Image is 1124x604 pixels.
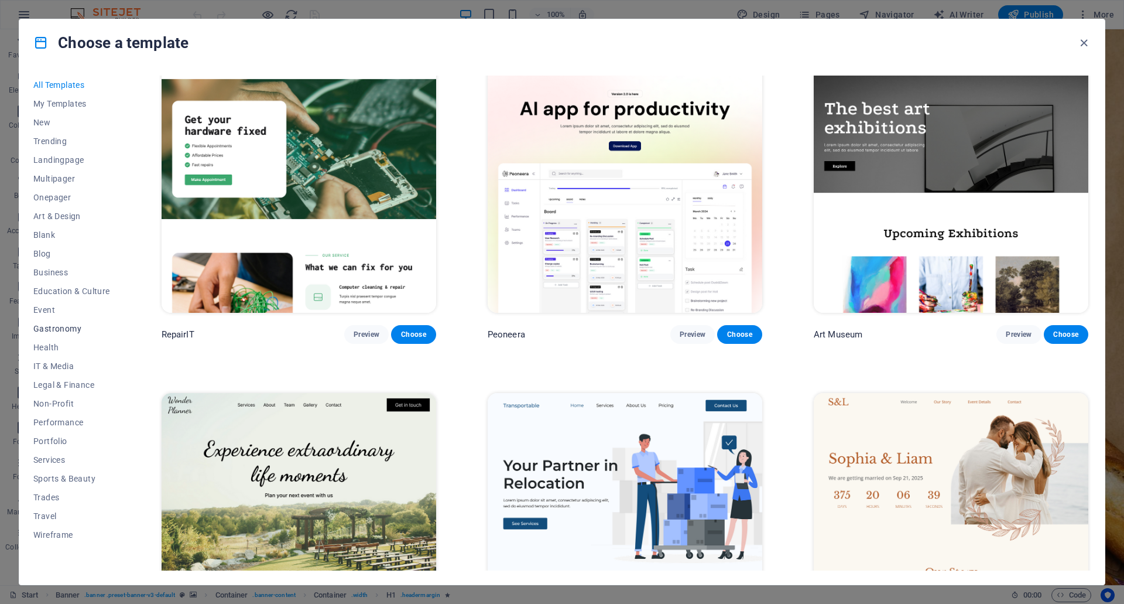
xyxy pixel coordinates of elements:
span: New [33,118,110,127]
span: My Templates [33,99,110,108]
span: Choose [1053,330,1079,339]
span: Gastronomy [33,324,110,333]
button: Trades [33,488,110,507]
span: Landingpage [33,155,110,165]
img: Peoneera [488,60,762,313]
button: Preview [344,325,389,344]
button: Services [33,451,110,469]
button: Non-Profit [33,394,110,413]
button: Health [33,338,110,357]
span: Preview [680,330,705,339]
span: Multipager [33,174,110,183]
span: Art & Design [33,211,110,221]
button: New [33,113,110,132]
button: My Templates [33,94,110,113]
span: Trending [33,137,110,146]
button: Portfolio [33,432,110,451]
span: Legal & Finance [33,380,110,390]
span: Choose [727,330,752,339]
button: Event [33,301,110,319]
img: Art Museum [814,60,1088,313]
span: Event [33,305,110,315]
button: Blog [33,244,110,263]
span: Performance [33,418,110,427]
button: Onepager [33,188,110,207]
span: Blog [33,249,110,258]
span: Non-Profit [33,399,110,408]
button: Trending [33,132,110,151]
span: Business [33,268,110,277]
span: Onepager [33,193,110,202]
button: Choose [391,325,436,344]
button: All Templates [33,76,110,94]
button: Preview [670,325,715,344]
span: Sports & Beauty [33,474,110,483]
span: Health [33,343,110,352]
p: RepairIT [162,329,194,340]
button: Legal & Finance [33,376,110,394]
span: Blank [33,230,110,240]
button: Sports & Beauty [33,469,110,488]
p: Peoneera [488,329,525,340]
button: Performance [33,413,110,432]
button: Blank [33,226,110,244]
span: All Templates [33,80,110,90]
span: Choose [400,330,426,339]
button: Travel [33,507,110,525]
span: Preview [354,330,379,339]
span: Trades [33,493,110,502]
span: Portfolio [33,436,110,446]
button: Gastronomy [33,319,110,338]
button: IT & Media [33,357,110,376]
button: Education & Culture [33,282,110,301]
span: IT & Media [33,361,110,371]
button: Landingpage [33,151,110,169]
span: Preview [1006,330,1032,339]
span: Education & Culture [33,286,110,296]
span: Travel [33,511,110,521]
button: Business [33,263,110,282]
span: Wireframe [33,530,110,540]
button: Art & Design [33,207,110,226]
span: Services [33,455,110,465]
button: Preview [996,325,1041,344]
img: RepairIT [162,60,436,313]
button: Choose [1044,325,1088,344]
button: Choose [717,325,762,344]
button: Wireframe [33,525,110,544]
h4: Choose a template [33,33,189,52]
button: Multipager [33,169,110,188]
p: Art Museum [814,329,862,340]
